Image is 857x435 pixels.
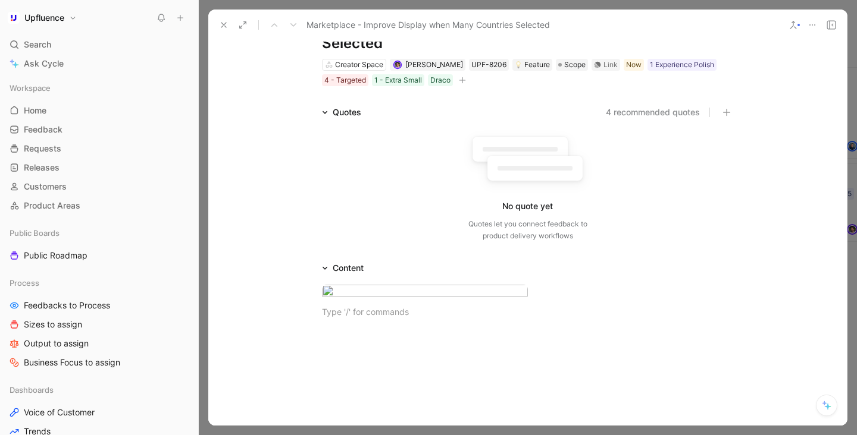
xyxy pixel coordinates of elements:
[5,335,193,352] a: Output to assign
[322,285,528,301] img: image.png
[471,59,506,71] div: UPF-8206
[10,277,39,289] span: Process
[502,199,553,213] div: No quote yet
[5,102,193,119] a: Home
[5,159,193,176] a: Releases
[24,357,120,368] span: Business Focus to assign
[24,124,62,135] span: Feedback
[24,406,95,418] span: Voice of Customer
[5,121,193,138] a: Feedback
[8,12,20,24] img: Upfluence
[5,274,193,292] div: Process
[24,181,67,193] span: Customers
[5,316,193,333] a: Sizes to assign
[556,59,588,71] div: Scope
[24,105,46,116] span: Home
[5,247,193,264] a: Public Roadmap
[10,227,60,239] span: Public Boards
[10,82,51,94] span: Workspace
[5,36,193,53] div: Search
[5,297,193,314] a: Feedbacks to Process
[405,60,463,69] span: [PERSON_NAME]
[324,74,366,86] div: 4 - Targeted
[24,319,82,330] span: Sizes to assign
[468,218,587,242] div: Quotes let you connect feedback to product delivery workflows
[395,61,401,68] img: avatar
[603,59,618,71] div: Link
[5,224,193,242] div: Public Boards
[317,261,368,275] div: Content
[5,404,193,421] a: Voice of Customer
[5,354,193,371] a: Business Focus to assign
[317,105,366,119] div: Quotes
[5,140,193,157] a: Requests
[24,37,51,52] span: Search
[5,224,193,264] div: Public BoardsPublic Roadmap
[333,261,364,275] div: Content
[24,162,60,174] span: Releases
[24,250,87,261] span: Public Roadmap
[564,59,586,71] span: Scope
[626,59,642,71] div: Now
[5,197,193,215] a: Product Areas
[306,18,550,32] span: Marketplace - Improve Display when Many Countries Selected
[24,300,110,311] span: Feedbacks to Process
[512,59,552,71] div: 💡Feature
[24,143,61,155] span: Requests
[5,274,193,371] div: ProcessFeedbacks to ProcessSizes to assignOutput to assignBusiness Focus to assign
[430,74,451,86] div: Draco
[5,79,193,97] div: Workspace
[374,74,422,86] div: 1 - Extra Small
[24,12,64,23] h1: Upfluence
[335,59,383,71] div: Creator Space
[5,10,80,26] button: UpfluenceUpfluence
[606,105,700,119] button: 4 recommended quotes
[333,105,361,119] div: Quotes
[24,56,64,71] span: Ask Cycle
[5,178,193,196] a: Customers
[515,61,522,68] img: 💡
[10,384,54,396] span: Dashboards
[515,59,550,71] div: Feature
[24,200,80,212] span: Product Areas
[5,55,193,72] a: Ask Cycle
[650,59,714,71] div: 1 Experience Polish
[5,381,193,399] div: Dashboards
[24,338,89,349] span: Output to assign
